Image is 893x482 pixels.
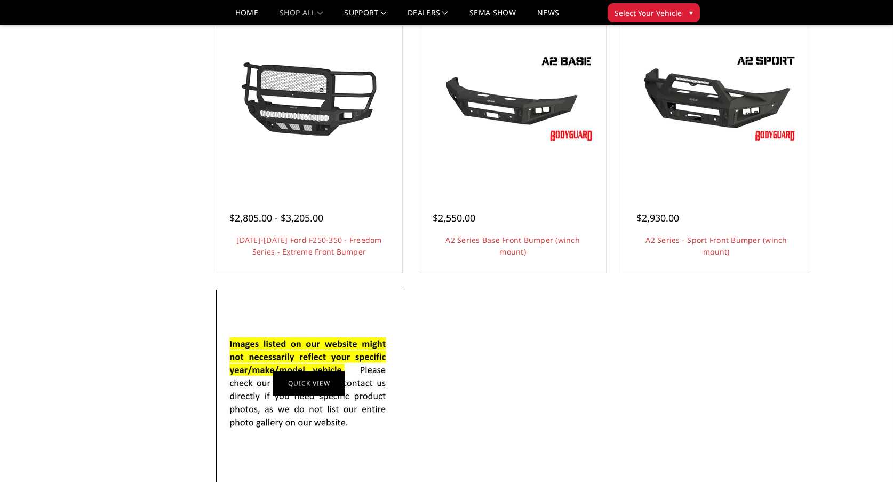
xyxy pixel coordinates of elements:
span: $2,805.00 - $3,205.00 [229,211,323,224]
a: Support [344,9,386,25]
button: Select Your Vehicle [608,3,700,22]
span: $2,550.00 [433,211,475,224]
span: Select Your Vehicle [615,7,682,19]
a: A2 Series - Sport Front Bumper (winch mount) [645,235,787,257]
a: A2 Series Base Front Bumper (winch mount) A2 Series Base Front Bumper (winch mount) [422,7,603,189]
a: News [537,9,559,25]
a: Quick view [273,371,345,396]
a: A2 Series - Extreme Front Bumper (winch mount) A2 Series - Extreme Front Bumper (winch mount) [219,293,400,474]
a: A2 Series Base Front Bumper (winch mount) [445,235,580,257]
a: Dealers [408,9,448,25]
a: SEMA Show [469,9,516,25]
a: 2017-2022 Ford F250-350 - Freedom Series - Extreme Front Bumper 2017-2022 Ford F250-350 - Freedom... [219,7,400,189]
span: ▾ [689,7,693,18]
img: A2 Series - Extreme Front Bumper (winch mount) [224,325,394,441]
a: [DATE]-[DATE] Ford F250-350 - Freedom Series - Extreme Front Bumper [236,235,381,257]
a: Home [235,9,258,25]
a: shop all [280,9,323,25]
a: A2 Series - Sport Front Bumper (winch mount) A2 Series - Sport Front Bumper (winch mount) [626,7,807,189]
span: $2,930.00 [636,211,679,224]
